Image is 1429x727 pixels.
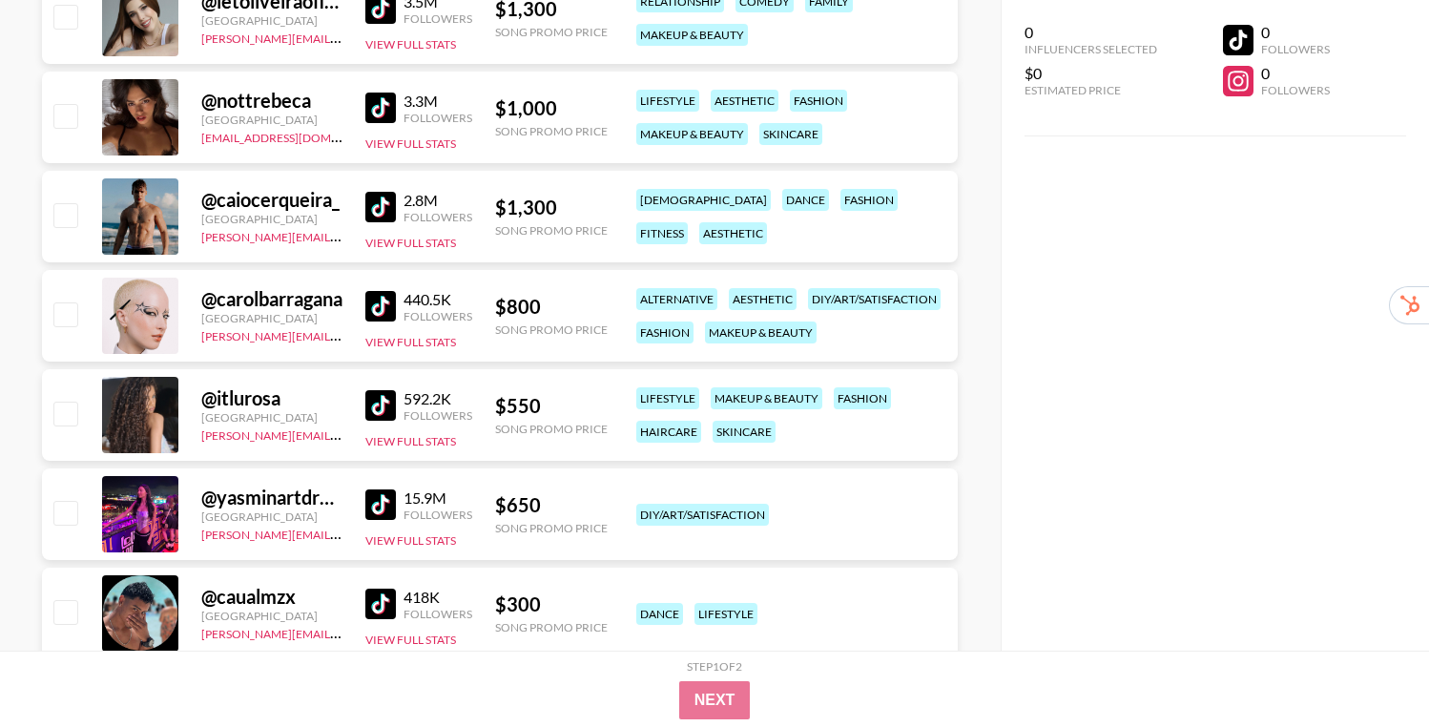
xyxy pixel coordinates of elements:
[404,191,472,210] div: 2.8M
[840,189,898,211] div: fashion
[404,408,472,423] div: Followers
[404,210,472,224] div: Followers
[201,212,342,226] div: [GEOGRAPHIC_DATA]
[636,421,701,443] div: haircare
[1261,64,1330,83] div: 0
[636,387,699,409] div: lifestyle
[201,623,574,641] a: [PERSON_NAME][EMAIL_ADDRESS][PERSON_NAME][DOMAIN_NAME]
[201,386,342,410] div: @ itlurosa
[1025,23,1157,42] div: 0
[404,290,472,309] div: 440.5K
[201,486,342,509] div: @ yasminartdrawing
[495,493,608,517] div: $ 650
[729,288,797,310] div: aesthetic
[636,288,717,310] div: alternative
[201,287,342,311] div: @ carolbarragana
[365,291,396,322] img: TikTok
[201,410,342,425] div: [GEOGRAPHIC_DATA]
[790,90,847,112] div: fashion
[201,509,342,524] div: [GEOGRAPHIC_DATA]
[201,585,342,609] div: @ caualmzx
[699,222,767,244] div: aesthetic
[808,288,941,310] div: diy/art/satisfaction
[687,659,742,674] div: Step 1 of 2
[679,681,751,719] button: Next
[495,196,608,219] div: $ 1,300
[1025,83,1157,97] div: Estimated Price
[201,188,342,212] div: @ caiocerqueira_
[495,592,608,616] div: $ 300
[404,607,472,621] div: Followers
[636,603,683,625] div: dance
[759,123,822,145] div: skincare
[365,434,456,448] button: View Full Stats
[495,223,608,238] div: Song Promo Price
[201,226,484,244] a: [PERSON_NAME][EMAIL_ADDRESS][DOMAIN_NAME]
[636,222,688,244] div: fitness
[201,609,342,623] div: [GEOGRAPHIC_DATA]
[711,387,822,409] div: makeup & beauty
[404,309,472,323] div: Followers
[705,322,817,343] div: makeup & beauty
[365,533,456,548] button: View Full Stats
[201,28,484,46] a: [PERSON_NAME][EMAIL_ADDRESS][DOMAIN_NAME]
[201,425,665,443] a: [PERSON_NAME][EMAIL_ADDRESS][PERSON_NAME][PERSON_NAME][DOMAIN_NAME]
[711,90,778,112] div: aesthetic
[201,524,484,542] a: [PERSON_NAME][EMAIL_ADDRESS][DOMAIN_NAME]
[782,189,829,211] div: dance
[404,389,472,408] div: 592.2K
[404,488,472,508] div: 15.9M
[636,90,699,112] div: lifestyle
[201,311,342,325] div: [GEOGRAPHIC_DATA]
[636,189,771,211] div: [DEMOGRAPHIC_DATA]
[365,335,456,349] button: View Full Stats
[404,588,472,607] div: 418K
[404,111,472,125] div: Followers
[365,93,396,123] img: TikTok
[365,489,396,520] img: TikTok
[365,236,456,250] button: View Full Stats
[495,322,608,337] div: Song Promo Price
[636,322,694,343] div: fashion
[495,521,608,535] div: Song Promo Price
[365,390,396,421] img: TikTok
[201,13,342,28] div: [GEOGRAPHIC_DATA]
[365,136,456,151] button: View Full Stats
[495,394,608,418] div: $ 550
[495,295,608,319] div: $ 800
[636,123,748,145] div: makeup & beauty
[834,387,891,409] div: fashion
[1261,23,1330,42] div: 0
[404,92,472,111] div: 3.3M
[365,633,456,647] button: View Full Stats
[495,96,608,120] div: $ 1,000
[365,192,396,222] img: TikTok
[1025,64,1157,83] div: $0
[694,603,757,625] div: lifestyle
[365,589,396,619] img: TikTok
[636,504,769,526] div: diy/art/satisfaction
[1261,42,1330,56] div: Followers
[495,124,608,138] div: Song Promo Price
[495,620,608,634] div: Song Promo Price
[201,127,393,145] a: [EMAIL_ADDRESS][DOMAIN_NAME]
[201,89,342,113] div: @ nottrebeca
[201,113,342,127] div: [GEOGRAPHIC_DATA]
[201,325,574,343] a: [PERSON_NAME][EMAIL_ADDRESS][PERSON_NAME][DOMAIN_NAME]
[495,25,608,39] div: Song Promo Price
[365,37,456,52] button: View Full Stats
[404,11,472,26] div: Followers
[1261,83,1330,97] div: Followers
[713,421,776,443] div: skincare
[636,24,748,46] div: makeup & beauty
[495,422,608,436] div: Song Promo Price
[1025,42,1157,56] div: Influencers Selected
[404,508,472,522] div: Followers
